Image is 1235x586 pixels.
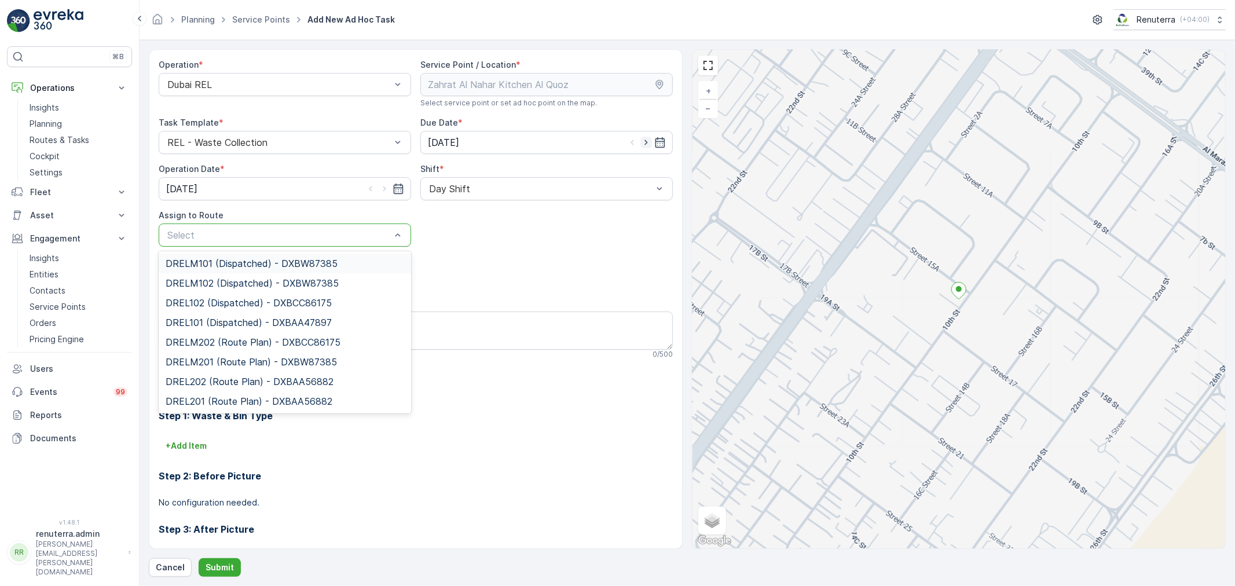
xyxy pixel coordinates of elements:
p: 99 [116,387,125,397]
span: − [706,103,712,113]
p: Entities [30,269,58,280]
p: Routes & Tasks [30,134,89,146]
p: Select [167,228,391,242]
p: renuterra.admin [36,528,123,540]
input: dd/mm/yyyy [159,177,411,200]
label: Assign to Route [159,210,223,220]
label: Operation [159,60,199,69]
p: Renuterra [1137,14,1175,25]
button: Engagement [7,227,132,250]
span: DREL101 (Dispatched) - DXBAA47897 [166,317,332,328]
img: logo [7,9,30,32]
p: Reports [30,409,127,421]
p: Operations [30,82,109,94]
a: Cockpit [25,148,132,164]
input: dd/mm/yyyy [420,131,673,154]
label: Due Date [420,118,458,127]
span: + [706,86,711,96]
p: Planning [30,118,62,130]
a: View Fullscreen [699,57,717,74]
span: Add New Ad Hoc Task [305,14,397,25]
div: RR [10,543,28,562]
p: Asset [30,210,109,221]
a: Zoom In [699,82,717,100]
p: ⌘B [112,52,124,61]
button: RRrenuterra.admin[PERSON_NAME][EMAIL_ADDRESS][PERSON_NAME][DOMAIN_NAME] [7,528,132,577]
p: Users [30,363,127,375]
p: 0 / 500 [653,350,673,359]
button: Fleet [7,181,132,204]
p: + Add Item [166,440,207,452]
p: Cockpit [30,151,60,162]
label: Task Template [159,118,219,127]
p: Orders [30,317,56,329]
span: DREL202 (Route Plan) - DXBAA56882 [166,376,334,387]
p: [PERSON_NAME][EMAIL_ADDRESS][PERSON_NAME][DOMAIN_NAME] [36,540,123,577]
span: DRELM202 (Route Plan) - DXBCC86175 [166,337,340,347]
span: v 1.48.1 [7,519,132,526]
a: Service Points [232,14,290,24]
p: Submit [206,562,234,573]
label: Shift [420,164,439,174]
a: Pricing Engine [25,331,132,347]
p: Engagement [30,233,109,244]
p: Events [30,386,107,398]
label: Operation Date [159,164,220,174]
img: Google [695,533,734,548]
a: Layers [699,508,725,533]
p: Documents [30,433,127,444]
button: Cancel [149,558,192,577]
p: ( +04:00 ) [1180,15,1210,24]
p: Service Points [30,301,86,313]
a: Orders [25,315,132,331]
p: Insights [30,102,59,113]
p: Contacts [30,285,65,296]
p: Settings [30,167,63,178]
button: Submit [199,558,241,577]
a: Events99 [7,380,132,404]
img: Screenshot_2024-07-26_at_13.33.01.png [1114,13,1132,26]
a: Homepage [151,17,164,27]
a: Documents [7,427,132,450]
h3: Step 3: After Picture [159,522,673,536]
span: DRELM101 (Dispatched) - DXBW87385 [166,258,338,269]
input: Zahrat Al Nahar Kitchen Al Quoz [420,73,673,96]
p: No configuration needed. [159,497,673,508]
a: Users [7,357,132,380]
a: Routes & Tasks [25,132,132,148]
a: Contacts [25,283,132,299]
span: DRELM201 (Route Plan) - DXBW87385 [166,357,337,367]
p: Pricing Engine [30,334,84,345]
p: Insights [30,252,59,264]
a: Insights [25,250,132,266]
img: logo_light-DOdMpM7g.png [34,9,83,32]
button: Operations [7,76,132,100]
span: DREL102 (Dispatched) - DXBCC86175 [166,298,332,308]
a: Insights [25,100,132,116]
button: Asset [7,204,132,227]
a: Open this area in Google Maps (opens a new window) [695,533,734,548]
a: Settings [25,164,132,181]
a: Service Points [25,299,132,315]
h3: Step 2: Before Picture [159,469,673,483]
button: Renuterra(+04:00) [1114,9,1226,30]
a: Reports [7,404,132,427]
button: +Add Item [159,437,214,455]
span: Select service point or set ad hoc point on the map. [420,98,597,108]
p: Cancel [156,562,185,573]
a: Zoom Out [699,100,717,117]
a: Planning [25,116,132,132]
span: DREL201 (Route Plan) - DXBAA56882 [166,396,332,406]
a: Planning [181,14,215,24]
span: DRELM102 (Dispatched) - DXBW87385 [166,278,339,288]
a: Entities [25,266,132,283]
p: Fleet [30,186,109,198]
h3: Step 1: Waste & Bin Type [159,409,673,423]
h2: Task Template Configuration [159,378,673,395]
label: Service Point / Location [420,60,516,69]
